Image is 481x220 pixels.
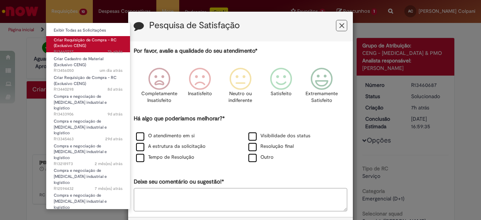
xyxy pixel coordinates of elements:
[107,86,123,92] span: 8d atrás
[95,186,123,191] time: 31/01/2025 08:53:57
[54,186,123,192] span: R12594432
[54,193,107,210] span: Compra e negociação de [MEDICAL_DATA] industrial e logístico
[54,136,123,142] span: R13345463
[100,68,123,73] span: um dia atrás
[303,62,341,114] div: Extremamente Satisfeito
[46,93,130,109] a: Aberto R13433906 : Compra e negociação de Capex industrial e logístico
[54,49,123,55] span: R13460727
[95,186,123,191] span: 7 mês(es) atrás
[46,117,130,134] a: Aberto R13345463 : Compra e negociação de Capex industrial e logístico
[54,56,103,68] span: Criar Cadastro de Material (Exclusivo CENG)
[134,47,257,55] label: Por favor, avalie a qualidade do seu atendimento*
[46,23,130,209] ul: Requisições
[46,142,130,158] a: Aberto R13218973 : Compra e negociação de Capex industrial e logístico
[262,62,300,114] div: Satisfeito
[54,68,123,74] span: R13456050
[105,136,123,142] time: 01/08/2025 12:32:56
[54,75,116,86] span: Criar Requisição de Compra - RC (Exclusivo CENG)
[105,136,123,142] span: 29d atrás
[271,90,292,97] p: Satisfeito
[140,62,178,114] div: Completamente Insatisfeito
[227,90,254,104] p: Neutro ou indiferente
[107,86,123,92] time: 22/08/2025 14:57:43
[248,143,294,150] label: Resolução final
[46,74,130,90] a: Aberto R13440298 : Criar Requisição de Compra - RC (Exclusivo CENG)
[188,90,212,97] p: Insatisfeito
[54,168,107,185] span: Compra e negociação de [MEDICAL_DATA] industrial e logístico
[248,154,274,161] label: Outro
[136,154,194,161] label: Tempo de Resolução
[54,37,116,49] span: Criar Requisição de Compra - RC (Exclusivo CENG)
[136,143,206,150] label: A estrutura da solicitação
[54,143,107,161] span: Compra e negociação de [MEDICAL_DATA] industrial e logístico
[221,62,260,114] div: Neutro ou indiferente
[107,49,123,55] time: 29/08/2025 08:23:43
[107,111,123,117] time: 20/08/2025 17:38:49
[54,118,107,136] span: Compra e negociação de [MEDICAL_DATA] industrial e logístico
[46,36,130,52] a: Aberto R13460727 : Criar Requisição de Compra - RC (Exclusivo CENG)
[95,161,123,167] time: 26/06/2025 18:02:37
[54,86,123,93] span: R13440298
[54,111,123,117] span: R13433906
[141,90,177,104] p: Completamente Insatisfeito
[54,161,123,167] span: R13218973
[46,167,130,183] a: Aberto R12594432 : Compra e negociação de Capex industrial e logístico
[149,21,240,30] label: Pesquisa de Satisfação
[181,62,219,114] div: Insatisfeito
[134,115,347,163] div: Há algo que poderíamos melhorar?*
[100,68,123,73] time: 28/08/2025 09:12:15
[107,111,123,117] span: 9d atrás
[46,26,130,35] a: Exibir Todas as Solicitações
[46,191,130,208] a: Aberto R12536924 : Compra e negociação de Capex industrial e logístico
[134,178,224,186] label: Deixe seu comentário ou sugestão!*
[46,55,130,71] a: Aberto R13456050 : Criar Cadastro de Material (Exclusivo CENG)
[54,94,107,111] span: Compra e negociação de [MEDICAL_DATA] industrial e logístico
[107,49,123,55] span: 7h atrás
[248,132,310,140] label: Visibilidade dos status
[136,132,195,140] label: O atendimento em si
[95,161,123,167] span: 2 mês(es) atrás
[306,90,338,104] p: Extremamente Satisfeito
